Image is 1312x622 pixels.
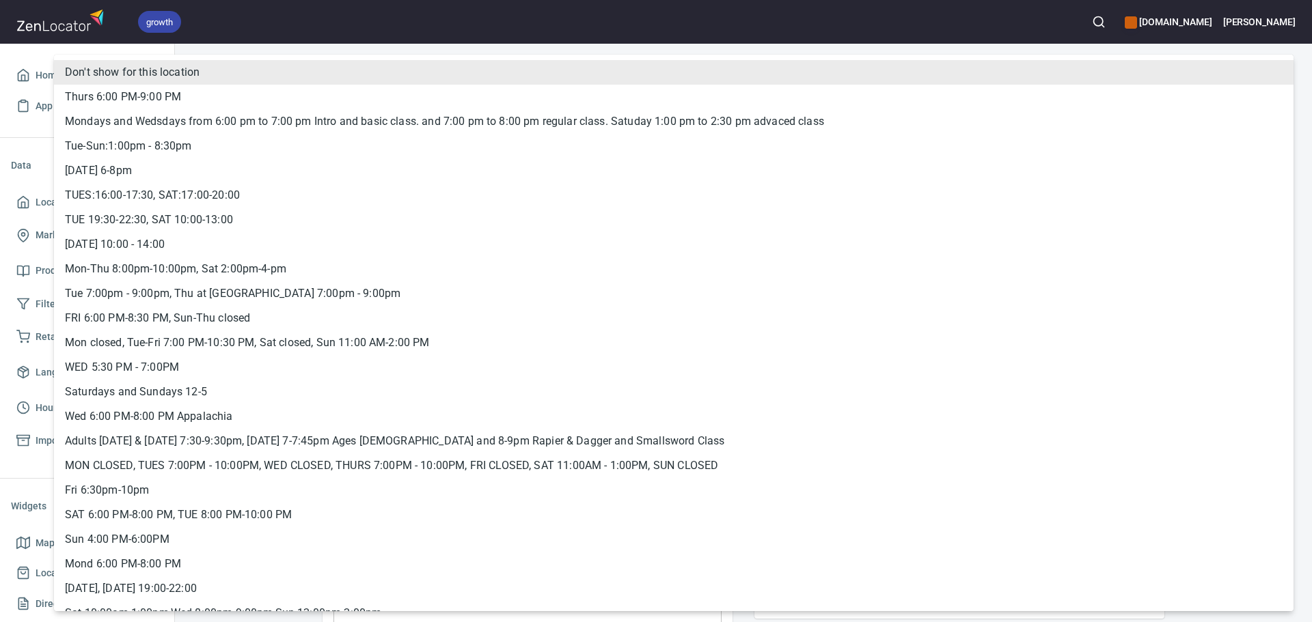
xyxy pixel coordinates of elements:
li: [DATE] 10:00 - 14:00 [54,232,1294,257]
li: TUES:16:00-17:30, SAT:17:00-20:00 [54,183,1294,208]
li: Adults [DATE] & [DATE] 7:30-9:30pm, [DATE] 7-7:45pm Ages [DEMOGRAPHIC_DATA] and 8-9pm Rapier & Da... [54,429,1294,453]
li: WED 5:30 PM - 7:00PM [54,355,1294,380]
li: Fri 6:30pm-10pm [54,478,1294,503]
li: Mondays and Wedsdays from 6:00 pm to 7:00 pm Intro and basic class. and 7:00 pm to 8:00 pm regula... [54,109,1294,134]
li: SAT 6:00 PM-8:00 PM, TUE 8:00 PM-10:00 PM [54,503,1294,527]
li: Mond 6:00 PM-8:00 PM [54,552,1294,576]
li: MON CLOSED, TUES 7:00PM - 10:00PM, WED CLOSED, THURS 7:00PM - 10:00PM, FRI CLOSED, SAT 11:00AM - ... [54,453,1294,478]
li: Mon closed, Tue-Fri 7:00 PM-10:30 PM, Sat closed, Sun 11:00 AM-2:00 PM [54,330,1294,355]
li: Saturdays and Sundays 12-5 [54,380,1294,404]
li: TUE 19:30-22:30, SAT 10:00-13:00 [54,208,1294,232]
li: Mon-Thu 8:00pm-10:00pm, Sat 2:00pm-4-pm [54,257,1294,281]
li: Thurs 6:00 PM-9:00 PM [54,85,1294,109]
li: Wed 6:00 PM-8:00 PM Appalachia [54,404,1294,429]
li: Tue-Sun:1:00pm - 8:30pm [54,134,1294,158]
li: Sun 4:00 PM-6:00PM [54,527,1294,552]
li: [DATE] 6-8pm [54,158,1294,183]
li: Don't show for this location [54,60,1294,85]
li: Tue 7:00pm - 9:00pm, Thu at [GEOGRAPHIC_DATA] 7:00pm - 9:00pm [54,281,1294,306]
li: FRI 6:00 PM-8:30 PM, Sun-Thu closed [54,306,1294,330]
li: [DATE], [DATE] 19:00-22:00 [54,576,1294,601]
